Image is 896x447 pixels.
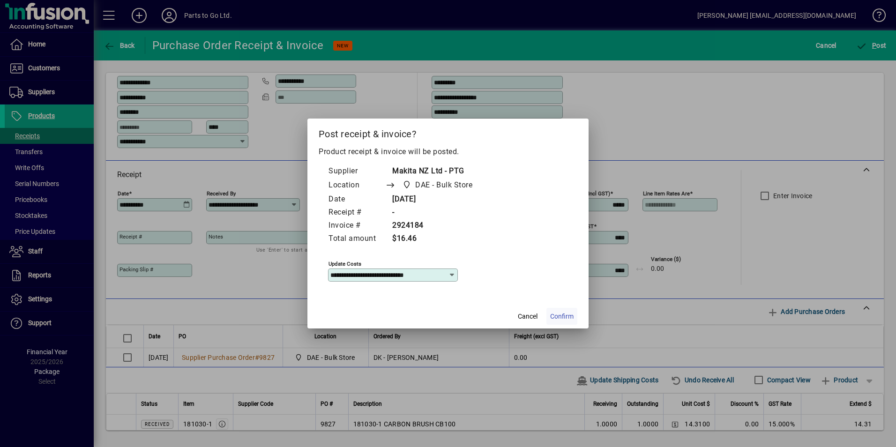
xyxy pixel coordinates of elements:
[550,312,574,321] span: Confirm
[513,308,543,325] button: Cancel
[328,219,385,232] td: Invoice #
[518,312,538,321] span: Cancel
[328,193,385,206] td: Date
[385,206,490,219] td: -
[385,232,490,246] td: $16.46
[328,232,385,246] td: Total amount
[319,146,577,157] p: Product receipt & invoice will be posted.
[385,193,490,206] td: [DATE]
[328,178,385,193] td: Location
[328,206,385,219] td: Receipt #
[400,179,476,192] span: DAE - Bulk Store
[385,165,490,178] td: Makita NZ Ltd - PTG
[385,219,490,232] td: 2924184
[307,119,589,146] h2: Post receipt & invoice?
[546,308,577,325] button: Confirm
[329,261,361,267] mat-label: Update costs
[328,165,385,178] td: Supplier
[415,179,472,191] span: DAE - Bulk Store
